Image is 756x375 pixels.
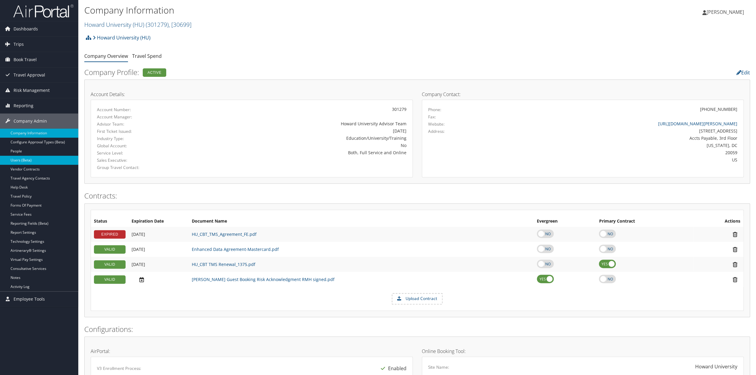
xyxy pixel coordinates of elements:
div: Howard University Advisor Team [203,120,406,127]
div: 20059 [508,149,737,156]
span: Book Travel [14,52,37,67]
div: US [508,157,737,163]
div: VALID [94,275,126,284]
div: 301279 [203,106,406,112]
label: Industry Type: [97,136,194,142]
span: Company Admin [14,114,47,129]
a: Travel Spend [132,53,162,59]
div: [STREET_ADDRESS] [508,128,737,134]
h1: Company Information [84,4,528,17]
div: Both, Full Service and Online [203,149,406,156]
label: Website: [428,121,445,127]
h2: Contracts: [84,191,750,201]
th: Expiration Date [129,216,189,227]
i: Remove Contract [730,231,740,238]
div: Accts Payable, 3rd Floor [508,135,737,141]
div: Active [143,68,166,77]
div: [US_STATE], DC [508,142,737,148]
a: [URL][DOMAIN_NAME][PERSON_NAME] [658,121,737,127]
a: HU_CBT_TMS_Agreement_FE.pdf [192,231,257,237]
span: [DATE] [132,261,145,267]
a: HU_CBT TMS Renewal_1375.pdf [192,261,255,267]
label: Site Name: [428,364,449,370]
label: Account Manager: [97,114,194,120]
span: , [ 30699 ] [169,20,191,29]
a: Company Overview [84,53,128,59]
h4: Online Booking Tool: [422,349,744,354]
label: First Ticket Issued: [97,128,194,134]
span: Travel Approval [14,67,45,83]
label: V3 Enrollment Process: [97,365,141,371]
div: [PHONE_NUMBER] [700,106,737,112]
div: No [203,142,406,148]
h4: Company Contact: [422,92,744,97]
span: Trips [14,37,24,52]
h4: Account Details: [91,92,413,97]
span: Reporting [14,98,33,113]
th: Actions [693,216,743,227]
a: Howard University (HU) [84,20,191,29]
th: Evergreen [534,216,596,227]
label: Account Number: [97,107,194,113]
div: Add/Edit Date [132,277,186,283]
span: Risk Management [14,83,50,98]
label: Advisor Team: [97,121,194,127]
span: ( 301279 ) [146,20,169,29]
div: EXPIRED [94,230,126,239]
label: Phone: [428,107,441,113]
span: [DATE] [132,231,145,237]
span: Employee Tools [14,292,45,307]
label: Sales Executive: [97,157,194,163]
i: Remove Contract [730,277,740,283]
i: Remove Contract [730,261,740,268]
h4: AirPortal: [91,349,413,354]
div: [DATE] [203,128,406,134]
div: Education/University/Training [203,135,406,141]
a: Enhanced Data Agreement-Mastercard.pdf [192,246,279,252]
label: Global Account: [97,143,194,149]
a: Edit [736,69,750,76]
th: Primary Contract [596,216,693,227]
label: Address: [428,128,445,134]
h2: Configurations: [84,324,750,334]
span: Dashboards [14,21,38,36]
i: Remove Contract [730,246,740,253]
span: [DATE] [132,246,145,252]
div: Add/Edit Date [132,232,186,237]
h2: Company Profile: [84,67,525,77]
a: [PERSON_NAME] [702,3,750,21]
th: Document Name [189,216,534,227]
div: Howard University [695,363,737,370]
img: airportal-logo.png [13,4,73,18]
a: Howard University (HU) [93,32,151,44]
label: Fax: [428,114,436,120]
label: Upload Contract [392,294,442,304]
div: Enabled [378,363,406,374]
label: Group Travel Contact: [97,164,194,170]
div: VALID [94,260,126,269]
div: VALID [94,245,126,254]
div: Add/Edit Date [132,247,186,252]
div: Add/Edit Date [132,262,186,267]
label: Service Level: [97,150,194,156]
th: Status [91,216,129,227]
span: [PERSON_NAME] [707,9,744,15]
a: [PERSON_NAME] Guest Booking Risk Acknowledgment RMH signed.pdf [192,277,334,282]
